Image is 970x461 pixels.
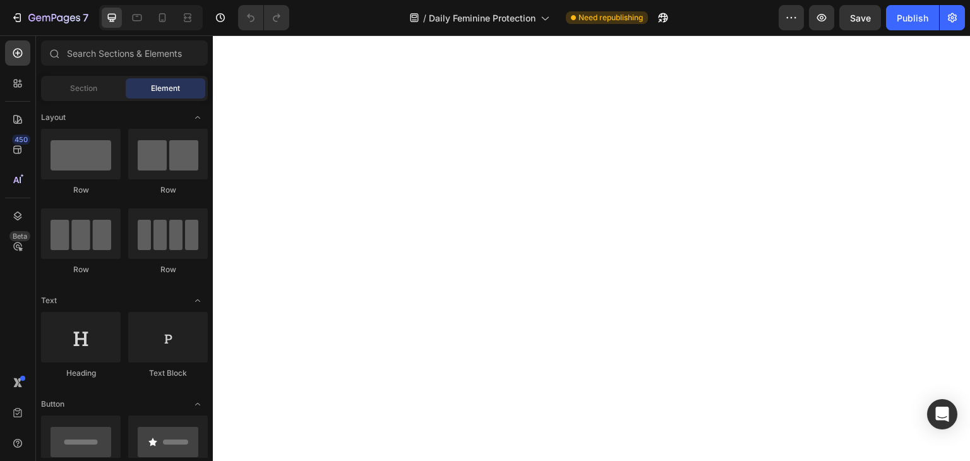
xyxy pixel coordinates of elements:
[927,399,957,429] div: Open Intercom Messenger
[128,264,208,275] div: Row
[41,398,64,410] span: Button
[578,12,643,23] span: Need republishing
[213,35,970,461] iframe: Design area
[238,5,289,30] div: Undo/Redo
[429,11,536,25] span: Daily Feminine Protection
[41,40,208,66] input: Search Sections & Elements
[83,10,88,25] p: 7
[151,83,180,94] span: Element
[9,231,30,241] div: Beta
[41,112,66,123] span: Layout
[5,5,94,30] button: 7
[188,290,208,311] span: Toggle open
[128,368,208,379] div: Text Block
[423,11,426,25] span: /
[70,83,97,94] span: Section
[128,184,208,196] div: Row
[850,13,871,23] span: Save
[897,11,928,25] div: Publish
[12,135,30,145] div: 450
[41,295,57,306] span: Text
[188,394,208,414] span: Toggle open
[41,368,121,379] div: Heading
[886,5,939,30] button: Publish
[839,5,881,30] button: Save
[41,264,121,275] div: Row
[188,107,208,128] span: Toggle open
[41,184,121,196] div: Row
